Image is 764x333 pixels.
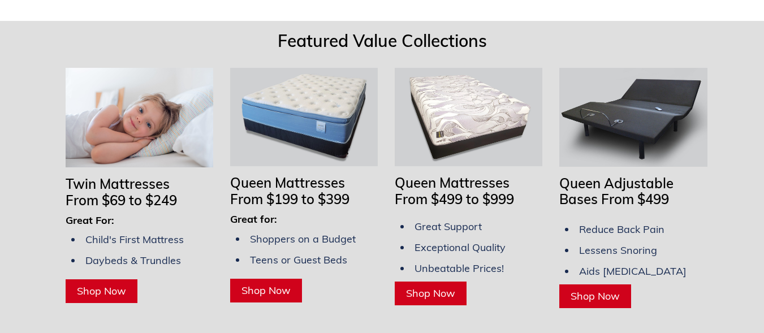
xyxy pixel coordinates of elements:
[77,284,126,297] span: Shop Now
[85,233,184,246] span: Child's First Mattress
[415,262,504,275] span: Unbeatable Prices!
[579,265,687,278] span: Aids [MEDICAL_DATA]
[395,191,514,207] span: From $499 to $999
[250,253,347,266] span: Teens or Guest Beds
[278,30,487,51] span: Featured Value Collections
[230,191,349,207] span: From $199 to $399
[395,68,542,166] img: Queen Mattresses From $449 to $949
[230,279,302,302] a: Shop Now
[559,284,631,308] a: Shop Now
[66,279,137,303] a: Shop Now
[559,68,707,166] img: Adjustable Bases Starting at $379
[395,174,510,191] span: Queen Mattresses
[230,213,277,226] span: Great for:
[66,214,114,227] span: Great For:
[230,174,345,191] span: Queen Mattresses
[395,282,467,305] a: Shop Now
[571,289,620,302] span: Shop Now
[66,175,170,192] span: Twin Mattresses
[579,223,664,236] span: Reduce Back Pain
[415,220,482,233] span: Great Support
[230,68,378,166] img: Queen Mattresses From $199 to $349
[406,287,455,300] span: Shop Now
[415,241,506,254] span: Exceptional Quality
[241,284,291,297] span: Shop Now
[250,232,356,245] span: Shoppers on a Budget
[66,68,213,167] img: Twin Mattresses From $69 to $169
[559,175,674,208] span: Queen Adjustable Bases From $499
[85,254,181,267] span: Daybeds & Trundles
[579,244,657,257] span: Lessens Snoring
[66,192,177,209] span: From $69 to $249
